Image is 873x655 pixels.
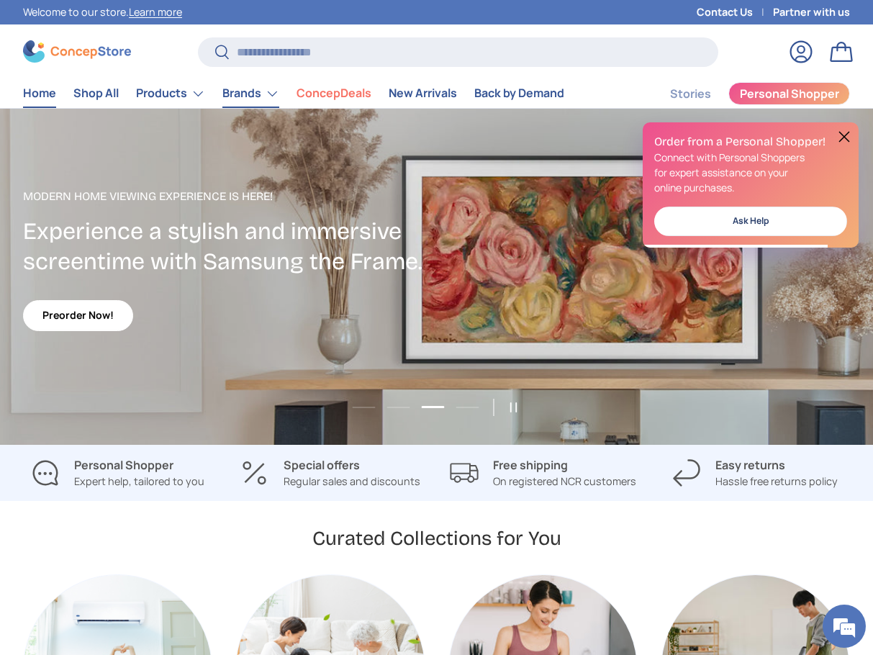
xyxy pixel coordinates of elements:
[635,79,850,108] nav: Secondary
[23,79,56,107] a: Home
[23,4,182,20] p: Welcome to our store.
[493,474,636,489] p: On registered NCR customers
[23,217,437,277] h2: Experience a stylish and immersive screentime with Samsung the Frame.
[670,80,711,108] a: Stories
[129,5,182,19] a: Learn more
[23,79,564,108] nav: Primary
[23,456,212,489] a: Personal Shopper Expert help, tailored to you
[74,457,173,473] strong: Personal Shopper
[297,79,371,107] a: ConcepDeals
[740,88,839,99] span: Personal Shopper
[728,82,850,105] a: Personal Shopper
[312,525,561,551] h2: Curated Collections for You
[493,457,568,473] strong: Free shipping
[697,4,773,20] a: Contact Us
[235,456,425,489] a: Special offers Regular sales and discounts
[73,79,119,107] a: Shop All
[661,456,850,489] a: Easy returns Hassle free returns policy
[214,79,288,108] summary: Brands
[23,300,133,331] a: Preorder Now!
[74,474,204,489] p: Expert help, tailored to you
[715,457,785,473] strong: Easy returns
[448,456,638,489] a: Free shipping On registered NCR customers
[389,79,457,107] a: New Arrivals
[284,474,420,489] p: Regular sales and discounts
[284,457,360,473] strong: Special offers
[23,188,437,205] p: Modern Home Viewing Experience is Here!
[127,79,214,108] summary: Products
[773,4,850,20] a: Partner with us
[654,150,847,195] p: Connect with Personal Shoppers for expert assistance on your online purchases.
[715,474,838,489] p: Hassle free returns policy
[654,207,847,236] a: Ask Help
[23,40,131,63] img: ConcepStore
[654,134,847,150] h2: Order from a Personal Shopper!
[474,79,564,107] a: Back by Demand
